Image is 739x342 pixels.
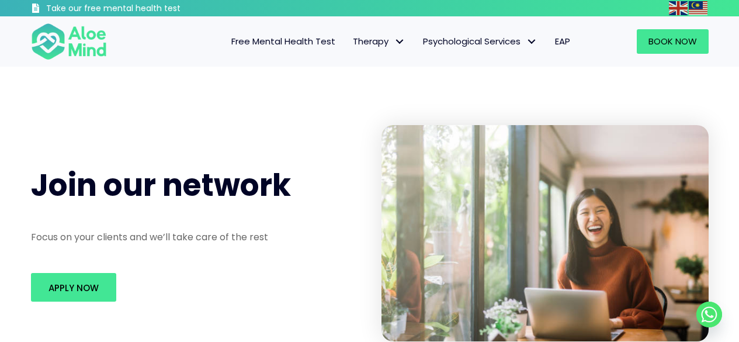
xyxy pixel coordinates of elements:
[546,29,579,54] a: EAP
[523,33,540,50] span: Psychological Services: submenu
[414,29,546,54] a: Psychological ServicesPsychological Services: submenu
[637,29,709,54] a: Book Now
[669,1,689,15] a: English
[223,29,344,54] a: Free Mental Health Test
[381,125,709,341] img: Happy young asian girl working at a coffee shop with a laptop
[48,282,99,294] span: Apply Now
[46,3,243,15] h3: Take our free mental health test
[353,35,405,47] span: Therapy
[555,35,570,47] span: EAP
[689,1,707,15] img: ms
[31,3,243,16] a: Take our free mental health test
[689,1,709,15] a: Malay
[344,29,414,54] a: TherapyTherapy: submenu
[648,35,697,47] span: Book Now
[423,35,537,47] span: Psychological Services
[31,22,107,61] img: Aloe mind Logo
[696,302,722,327] a: Whatsapp
[122,29,579,54] nav: Menu
[391,33,408,50] span: Therapy: submenu
[231,35,335,47] span: Free Mental Health Test
[31,164,291,206] span: Join our network
[31,230,358,244] p: Focus on your clients and we’ll take care of the rest
[669,1,688,15] img: en
[31,273,116,302] a: Apply Now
